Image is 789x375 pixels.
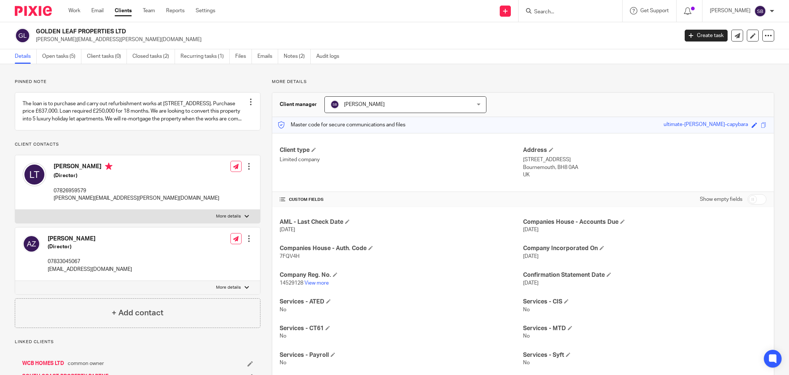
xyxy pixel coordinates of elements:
span: No [523,333,530,339]
p: Linked clients [15,339,260,345]
span: No [523,307,530,312]
p: UK [523,171,766,179]
label: Show empty fields [700,196,742,203]
h4: Services - Payroll [280,351,523,359]
a: Notes (2) [284,49,311,64]
p: Limited company [280,156,523,163]
h3: Client manager [280,101,317,108]
h4: Services - CIS [523,298,766,306]
i: Primary [105,163,112,170]
p: More details [216,285,241,291]
a: Emails [257,49,278,64]
h4: Services - MTD [523,325,766,332]
img: svg%3E [754,5,766,17]
h4: Companies House - Accounts Due [523,218,766,226]
h5: (Director) [54,172,219,179]
h4: CUSTOM FIELDS [280,197,523,203]
h4: Services - CT61 [280,325,523,332]
a: Team [143,7,155,14]
h4: [PERSON_NAME] [54,163,219,172]
h4: Confirmation Statement Date [523,271,766,279]
img: svg%3E [23,235,40,253]
img: Pixie [15,6,52,16]
a: Closed tasks (2) [132,49,175,64]
span: 14529128 [280,281,303,286]
p: 07826959579 [54,187,219,195]
h4: AML - Last Check Date [280,218,523,226]
span: [DATE] [523,281,539,286]
input: Search [533,9,600,16]
p: [EMAIL_ADDRESS][DOMAIN_NAME] [48,266,132,273]
h4: Company Incorporated On [523,245,766,252]
a: Audit logs [316,49,345,64]
span: No [280,360,286,365]
p: More details [216,213,241,219]
img: svg%3E [15,28,30,43]
a: Recurring tasks (1) [181,49,230,64]
p: [PERSON_NAME][EMAIL_ADDRESS][PERSON_NAME][DOMAIN_NAME] [54,195,219,202]
p: 07833045067 [48,258,132,265]
p: Bournemouth, BH8 0AA [523,164,766,171]
span: [DATE] [523,227,539,232]
a: WCB HOMES LTD [22,360,64,367]
a: Clients [115,7,132,14]
p: Master code for secure communications and files [278,121,405,129]
span: common owner [68,360,104,367]
span: No [280,333,286,339]
h4: + Add contact [112,307,163,319]
span: Get Support [640,8,669,13]
span: 7FQV4H [280,254,300,259]
a: Settings [196,7,215,14]
p: More details [272,79,774,85]
a: Files [235,49,252,64]
a: Reports [166,7,185,14]
h5: (Director) [48,243,132,250]
p: Client contacts [15,142,260,147]
a: Work [68,7,80,14]
p: [STREET_ADDRESS] [523,156,766,163]
a: View more [304,281,329,286]
img: svg%3E [23,163,46,186]
span: No [523,360,530,365]
h2: GOLDEN LEAF PROPERTIES LTD [36,28,546,36]
h4: Address [523,146,766,154]
h4: Company Reg. No. [280,271,523,279]
div: ultimate-[PERSON_NAME]-capybara [664,121,748,129]
span: [DATE] [280,227,295,232]
p: Pinned note [15,79,260,85]
span: [PERSON_NAME] [344,102,385,107]
h4: Services - ATED [280,298,523,306]
span: [DATE] [523,254,539,259]
p: [PERSON_NAME][EMAIL_ADDRESS][PERSON_NAME][DOMAIN_NAME] [36,36,674,43]
p: [PERSON_NAME] [710,7,751,14]
h4: [PERSON_NAME] [48,235,132,243]
img: svg%3E [330,100,339,109]
a: Open tasks (5) [42,49,81,64]
h4: Companies House - Auth. Code [280,245,523,252]
span: No [280,307,286,312]
a: Client tasks (0) [87,49,127,64]
a: Create task [685,30,728,42]
h4: Services - Syft [523,351,766,359]
a: Details [15,49,37,64]
h4: Client type [280,146,523,154]
a: Email [91,7,104,14]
